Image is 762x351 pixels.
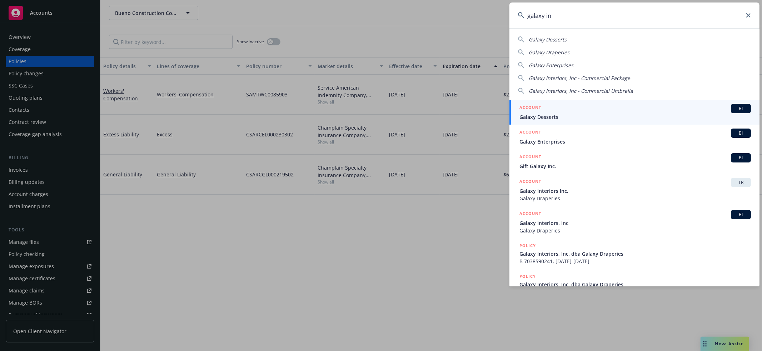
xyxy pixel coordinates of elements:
[734,179,748,186] span: TR
[519,219,751,227] span: Galaxy Interiors, Inc
[509,149,759,174] a: ACCOUNTBIGift Galaxy Inc.
[734,105,748,112] span: BI
[519,242,536,249] h5: POLICY
[519,113,751,121] span: Galaxy Desserts
[529,75,630,81] span: Galaxy Interiors, Inc - Commercial Package
[529,87,633,94] span: Galaxy Interiors, Inc - Commercial Umbrella
[734,155,748,161] span: BI
[734,211,748,218] span: BI
[519,210,541,219] h5: ACCOUNT
[519,178,541,186] h5: ACCOUNT
[509,100,759,125] a: ACCOUNTBIGalaxy Desserts
[519,138,751,145] span: Galaxy Enterprises
[529,49,569,56] span: Galaxy Draperies
[509,2,759,28] input: Search...
[519,153,541,162] h5: ACCOUNT
[509,174,759,206] a: ACCOUNTTRGalaxy Interiors Inc.Galaxy Draperies
[519,273,536,280] h5: POLICY
[519,250,751,257] span: Galaxy Interiors, Inc. dba Galaxy Draperies
[509,238,759,269] a: POLICYGalaxy Interiors, Inc. dba Galaxy DraperiesB 7038590241, [DATE]-[DATE]
[519,195,751,202] span: Galaxy Draperies
[519,227,751,234] span: Galaxy Draperies
[509,125,759,149] a: ACCOUNTBIGalaxy Enterprises
[519,129,541,137] h5: ACCOUNT
[509,206,759,238] a: ACCOUNTBIGalaxy Interiors, IncGalaxy Draperies
[519,162,751,170] span: Gift Galaxy Inc.
[529,36,567,43] span: Galaxy Desserts
[734,130,748,136] span: BI
[529,62,573,69] span: Galaxy Enterprises
[519,281,751,288] span: Galaxy Interiors, Inc. dba Galaxy Draperies
[519,257,751,265] span: B 7038590241, [DATE]-[DATE]
[509,269,759,300] a: POLICYGalaxy Interiors, Inc. dba Galaxy Draperies
[519,104,541,112] h5: ACCOUNT
[519,187,751,195] span: Galaxy Interiors Inc.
